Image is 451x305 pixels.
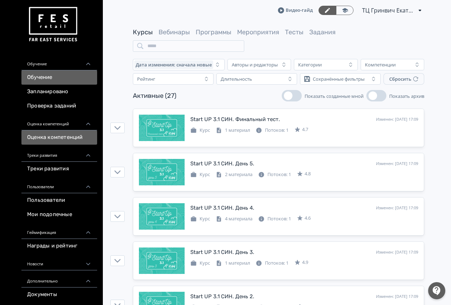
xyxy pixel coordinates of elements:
[21,70,97,85] a: Обучение
[302,259,308,266] span: 4.9
[376,161,418,167] div: Изменен: [DATE] 17:09
[21,53,97,70] div: Обучение
[133,28,153,36] a: Курсы
[278,7,313,14] a: Видео-гайд
[21,145,97,162] div: Треки развития
[361,59,424,70] button: Компетенции
[285,28,304,36] a: Тесты
[336,6,354,15] a: Переключиться в режим ученика
[21,130,97,145] a: Оценка компетенций
[21,270,97,287] div: Дополнительно
[27,4,79,45] img: https://files.teachbase.ru/system/account/57463/logo/medium-936fc5084dd2c598f50a98b9cbe0469a.png
[190,248,254,256] div: Start UP 3.1 СИН. День 3.
[190,171,210,178] div: Курс
[376,294,418,300] div: Изменен: [DATE] 17:09
[237,28,279,36] a: Мероприятия
[21,287,97,302] a: Документы
[216,73,297,85] button: Длительность
[300,73,381,85] button: Сохранённые фильтры
[21,222,97,239] div: Геймификация
[216,260,250,267] div: 1 материал
[133,91,176,101] div: Активные (27)
[227,59,291,70] button: Авторы и редакторы
[159,28,190,36] a: Вебинары
[305,93,364,99] span: Показать созданные мной
[190,127,210,134] div: Курс
[256,260,289,267] div: Потоков: 1
[21,113,97,130] div: Оценка компетенций
[216,215,252,222] div: 4 материала
[376,116,418,122] div: Изменен: [DATE] 17:09
[221,76,252,82] div: Длительность
[21,162,97,176] a: Треки развития
[365,62,396,67] div: Компетенции
[302,126,308,133] span: 4.7
[258,171,291,178] div: Потоков: 1
[362,6,416,15] span: ТЦ Гринвич Екатеринбург СИН 6412238
[21,253,97,270] div: Новости
[294,59,357,70] button: Категории
[384,73,424,85] button: Сбросить
[21,207,97,222] a: Мои подопечные
[21,239,97,253] a: Награды и рейтинг
[313,76,365,82] div: Сохранённые фильтры
[136,62,212,67] span: Дата изменения: сначала новые
[258,215,291,222] div: Потоков: 1
[190,215,210,222] div: Курс
[216,171,252,178] div: 2 материала
[21,176,97,193] div: Пользователи
[298,62,322,67] div: Категории
[196,28,231,36] a: Программы
[190,204,254,212] div: Start UP 3.1 СИН. День 4.
[389,93,424,99] span: Показать архив
[256,127,289,134] div: Потоков: 1
[190,260,210,267] div: Курс
[376,249,418,255] div: Изменен: [DATE] 17:09
[305,215,311,222] span: 4.6
[232,62,278,67] div: Авторы и редакторы
[21,99,97,113] a: Проверка заданий
[137,76,155,82] div: Рейтинг
[216,127,250,134] div: 1 материал
[21,193,97,207] a: Пользователи
[309,28,336,36] a: Задания
[305,170,311,177] span: 4.8
[376,205,418,211] div: Изменен: [DATE] 17:09
[190,292,254,301] div: Start UP 3.1 СИН. День 2.
[190,160,254,168] div: Start UP 3.1 СИН. День 5.
[21,85,97,99] a: Запланировано
[190,115,280,124] div: Start UP 3.1 СИН. Финальный тест.
[133,59,225,70] button: Дата изменения: сначала новые
[133,73,214,85] button: Рейтинг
